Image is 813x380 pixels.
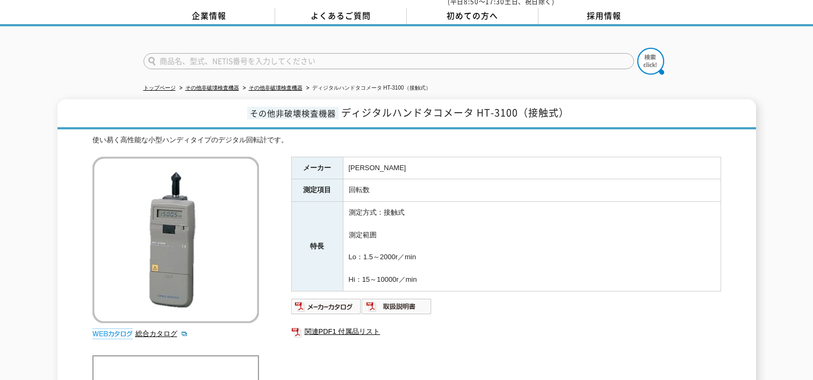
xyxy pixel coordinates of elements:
a: 取扱説明書 [362,305,432,313]
a: その他非破壊検査機器 [249,85,303,91]
th: メーカー [291,157,343,179]
li: ディジタルハンドタコメータ HT-3100（接触式） [304,83,431,94]
th: 測定項目 [291,179,343,202]
img: 取扱説明書 [362,298,432,315]
span: ディジタルハンドタコメータ HT-3100（接触式） [341,105,569,120]
a: その他非破壊検査機器 [185,85,239,91]
th: 特長 [291,202,343,291]
a: 関連PDF1 付属品リスト [291,325,721,339]
span: 初めての方へ [447,10,498,21]
span: その他非破壊検査機器 [247,107,339,119]
input: 商品名、型式、NETIS番号を入力してください [143,53,634,69]
div: 使い易く高性能な小型ハンディタイプのデジタル回転計です。 [92,135,721,146]
a: よくあるご質問 [275,8,407,24]
a: 採用情報 [538,8,670,24]
a: トップページ [143,85,176,91]
img: メーカーカタログ [291,298,362,315]
td: 回転数 [343,179,721,202]
a: 企業情報 [143,8,275,24]
img: webカタログ [92,328,133,339]
td: 測定方式：接触式 測定範囲 Lo：1.5～2000r／min Hi：15～10000r／min [343,202,721,291]
img: btn_search.png [637,48,664,75]
td: [PERSON_NAME] [343,157,721,179]
img: ディジタルハンドタコメータ HT-3100（接触式） [92,157,259,323]
a: 初めての方へ [407,8,538,24]
a: メーカーカタログ [291,305,362,313]
a: 総合カタログ [135,330,188,338]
